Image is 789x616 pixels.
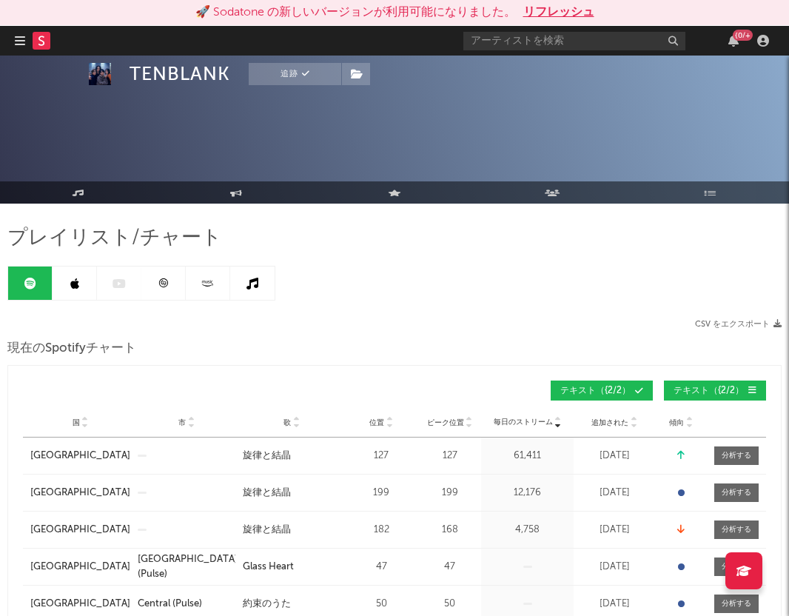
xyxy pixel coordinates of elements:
[249,63,341,85] button: 追跡
[30,523,130,538] a: [GEOGRAPHIC_DATA]
[243,486,291,500] div: 旋律と結晶
[30,486,130,500] a: [GEOGRAPHIC_DATA]
[422,486,477,500] div: 199
[243,597,340,612] a: 約束のうた
[243,597,291,612] div: 約束のうた
[422,523,477,538] div: 168
[73,418,80,427] span: 国
[733,30,753,41] div: {0/+
[243,560,340,575] a: Glass Heart
[369,418,384,427] span: 位置
[695,320,782,329] button: CSV をエクスポート
[30,560,130,575] a: [GEOGRAPHIC_DATA]
[348,523,414,538] div: 182
[348,449,414,463] div: 127
[243,560,294,575] div: Glass Heart
[560,386,631,395] span: テキスト （{2/2）
[422,597,477,612] div: 50
[728,35,739,47] button: {0/+
[485,449,570,463] div: 61,411
[577,449,651,463] div: [DATE]
[494,417,553,428] span: 毎日のストリーム
[7,230,222,247] span: プレイリスト/チャート
[551,381,653,401] button: テキスト（{2/2）
[485,486,570,500] div: 12,176
[138,552,235,581] a: [GEOGRAPHIC_DATA] (Pulse)
[674,386,744,395] span: テキスト （{2/2）
[348,560,414,575] div: 47
[577,523,651,538] div: [DATE]
[577,597,651,612] div: [DATE]
[30,449,130,463] a: [GEOGRAPHIC_DATA]
[348,597,414,612] div: 50
[463,32,685,50] input: アーティストを検索
[427,418,464,427] span: ピーク位置
[138,597,202,612] div: Central (Pulse)
[485,523,570,538] div: 4,758
[422,560,477,575] div: 47
[243,523,340,538] a: 旋律と結晶
[178,418,186,427] span: 市
[195,4,516,21] div: 🚀 Sodatone の新しいバージョンが利用可能になりました。
[348,486,414,500] div: 199
[138,597,235,612] a: Central (Pulse)
[591,418,628,427] span: 追加された
[130,63,230,85] div: TENBLANK
[577,560,651,575] div: [DATE]
[243,449,291,463] div: 旋律と結晶
[283,418,291,427] span: 歌
[243,486,340,500] a: 旋律と結晶
[523,4,594,21] button: リフレッシュ
[422,449,477,463] div: 127
[664,381,766,401] button: テキスト（{2/2）
[243,449,340,463] a: 旋律と結晶
[243,523,291,538] div: 旋律と結晶
[7,340,136,358] span: 現在のSpotifyチャート
[669,418,684,427] span: 傾向
[30,597,130,612] a: [GEOGRAPHIC_DATA]
[577,486,651,500] div: [DATE]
